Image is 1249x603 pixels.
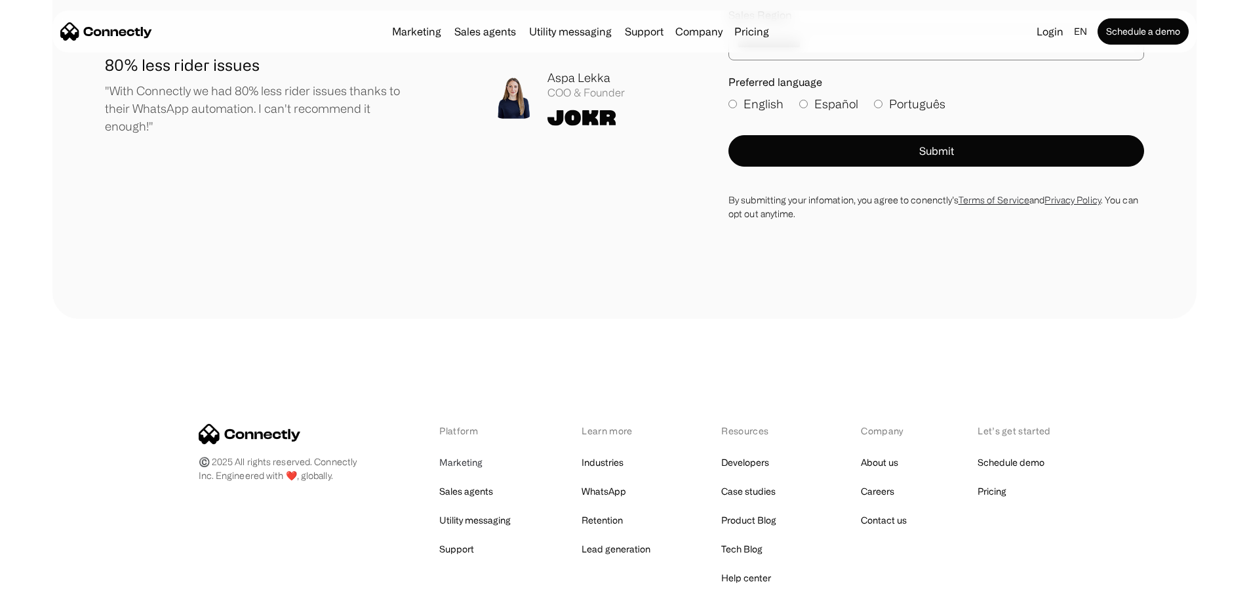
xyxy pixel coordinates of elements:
[1031,22,1069,41] a: Login
[728,100,737,108] input: English
[26,580,79,598] ul: Language list
[439,482,493,501] a: Sales agents
[1044,195,1100,205] a: Privacy Policy
[387,26,446,37] a: Marketing
[449,26,521,37] a: Sales agents
[978,482,1006,501] a: Pricing
[978,453,1044,472] a: Schedule demo
[524,26,617,37] a: Utility messaging
[1098,18,1189,45] a: Schedule a demo
[728,95,783,113] label: English
[721,540,763,558] a: Tech Blog
[439,424,511,438] div: Platform
[861,424,907,438] div: Company
[547,87,625,99] div: COO & Founder
[728,193,1144,220] div: By submitting your infomation, you agree to conenctly’s and . You can opt out anytime.
[799,95,858,113] label: Español
[721,482,776,501] a: Case studies
[978,424,1050,438] div: Let’s get started
[582,424,650,438] div: Learn more
[721,569,771,587] a: Help center
[105,82,417,135] p: "With Connectly we had 80% less rider issues thanks to their WhatsApp automation. I can't recomme...
[582,453,624,472] a: Industries
[1074,22,1087,41] div: en
[620,26,669,37] a: Support
[728,76,1144,89] label: Preferred language
[439,540,474,558] a: Support
[547,69,625,87] div: Aspa Lekka
[13,579,79,598] aside: Language selected: English
[861,453,898,472] a: About us
[721,453,769,472] a: Developers
[728,135,1144,167] button: Submit
[861,482,894,501] a: Careers
[874,95,945,113] label: Português
[959,195,1030,205] a: Terms of Service
[1069,22,1095,41] div: en
[861,511,907,530] a: Contact us
[729,26,774,37] a: Pricing
[721,424,790,438] div: Resources
[721,511,776,530] a: Product Blog
[675,22,723,41] div: Company
[799,100,808,108] input: Español
[439,511,511,530] a: Utility messaging
[671,22,726,41] div: Company
[60,22,152,41] a: home
[439,453,483,472] a: Marketing
[582,511,623,530] a: Retention
[874,100,882,108] input: Português
[582,540,650,558] a: Lead generation
[582,482,626,501] a: WhatsApp
[105,53,417,77] h1: 80% less rider issues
